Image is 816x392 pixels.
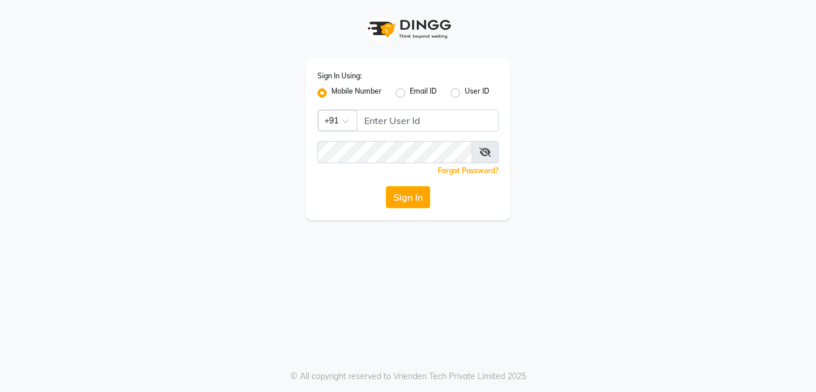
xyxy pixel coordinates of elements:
[357,109,499,132] input: Username
[386,186,430,208] button: Sign In
[465,86,489,100] label: User ID
[410,86,437,100] label: Email ID
[438,166,499,175] a: Forgot Password?
[317,141,472,163] input: Username
[331,86,382,100] label: Mobile Number
[317,71,362,81] label: Sign In Using:
[361,12,455,46] img: logo1.svg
